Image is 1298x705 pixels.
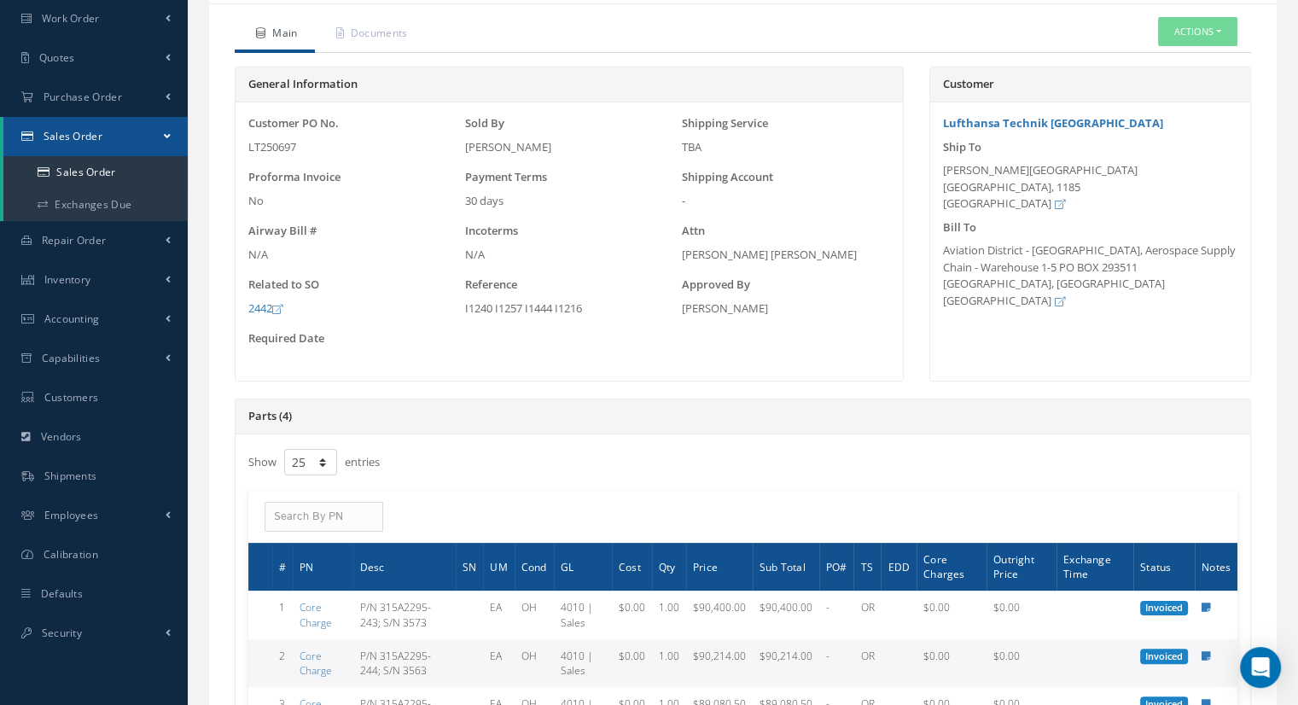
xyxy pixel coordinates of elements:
[515,591,554,638] td: OH
[619,649,645,663] span: $0.00
[248,78,890,91] h5: General Information
[682,139,890,156] div: TBA
[44,272,91,287] span: Inventory
[659,558,676,574] span: Qty
[760,558,806,574] span: Sub Total
[39,50,75,65] span: Quotes
[42,11,100,26] span: Work Order
[248,247,457,264] div: N/A
[315,17,425,53] a: Documents
[353,639,456,687] td: P/N 315A2295-244; S/N 3563
[42,626,82,640] span: Security
[1140,649,1188,664] span: Invoiced
[465,115,504,132] label: Sold By
[248,300,282,316] a: 2442
[993,649,1020,663] span: $0.00
[272,591,293,638] td: 1
[923,649,950,663] span: $0.00
[248,330,324,347] label: Required Date
[888,558,910,574] span: EDD
[300,649,332,678] a: Core Charge
[515,639,554,687] td: OH
[279,558,286,574] span: #
[682,277,750,294] label: Approved By
[943,162,1237,213] div: [PERSON_NAME][GEOGRAPHIC_DATA] [GEOGRAPHIC_DATA], 1185 [GEOGRAPHIC_DATA]
[248,447,276,471] label: Show
[561,558,573,574] span: GL
[943,139,981,156] label: Ship To
[345,447,380,471] label: entries
[619,600,645,615] span: $0.00
[1063,551,1111,581] span: Exchange Time
[44,390,99,405] span: Customers
[41,429,82,444] span: Vendors
[853,639,881,687] td: OR
[943,115,1163,131] a: Lufthansa Technik [GEOGRAPHIC_DATA]
[693,558,718,574] span: Price
[1240,647,1281,688] div: Open Intercom Messenger
[3,117,188,156] a: Sales Order
[463,558,476,574] span: SN
[682,247,890,264] div: [PERSON_NAME] [PERSON_NAME]
[682,193,890,210] div: -
[1202,558,1231,574] span: Notes
[465,300,673,318] div: I1240 I1257 I1444 I1216
[300,558,313,574] span: PN
[465,277,517,294] label: Reference
[923,600,950,615] span: $0.00
[943,219,976,236] label: Bill To
[561,649,593,678] span: 4010 | Sales
[42,233,107,248] span: Repair Order
[521,558,547,574] span: Cond
[682,169,773,186] label: Shipping Account
[465,223,518,240] label: Incoterms
[465,193,673,210] div: 30 days
[3,156,188,189] a: Sales Order
[465,169,547,186] label: Payment Terms
[1140,601,1188,616] span: Invoiced
[300,600,332,629] a: Core Charge
[44,508,99,522] span: Employees
[248,193,457,210] div: No
[659,600,679,615] span: 1.00
[693,649,746,663] span: $90,214.00
[3,189,188,221] a: Exchanges Due
[248,410,1237,423] h5: Parts (4)
[619,558,641,574] span: Cost
[943,78,1237,91] h5: Customer
[659,649,679,663] span: 1.00
[826,649,829,663] span: -
[1158,17,1237,47] button: Actions
[248,139,457,156] div: LT250697
[682,223,705,240] label: Attn
[860,558,872,574] span: TS
[44,312,100,326] span: Accounting
[360,558,385,574] span: Desc
[44,129,102,143] span: Sales Order
[993,600,1020,615] span: $0.00
[760,649,812,663] span: $90,214.00
[760,600,812,615] span: $90,400.00
[483,591,514,638] td: EA
[693,600,746,615] span: $90,400.00
[483,639,514,687] td: EA
[44,547,98,562] span: Calibration
[465,247,673,264] div: N/A
[826,558,847,574] span: PO#
[41,586,83,601] span: Defaults
[826,600,829,615] span: -
[235,17,315,53] a: Main
[943,242,1237,309] div: Aviation District - [GEOGRAPHIC_DATA], Aerospace Supply Chain - Warehouse 1-5 PO BOX 293511 [GEOG...
[923,551,964,581] span: Core Charges
[853,591,881,638] td: OR
[272,639,293,687] td: 2
[465,139,673,156] div: [PERSON_NAME]
[248,277,319,294] label: Related to SO
[265,502,383,533] input: Search By PN
[44,90,122,104] span: Purchase Order
[490,558,507,574] span: UM
[682,300,890,318] div: [PERSON_NAME]
[353,591,456,638] td: P/N 315A2295-243; S/N 3573
[1140,558,1171,574] span: Status
[248,223,317,240] label: Airway Bill #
